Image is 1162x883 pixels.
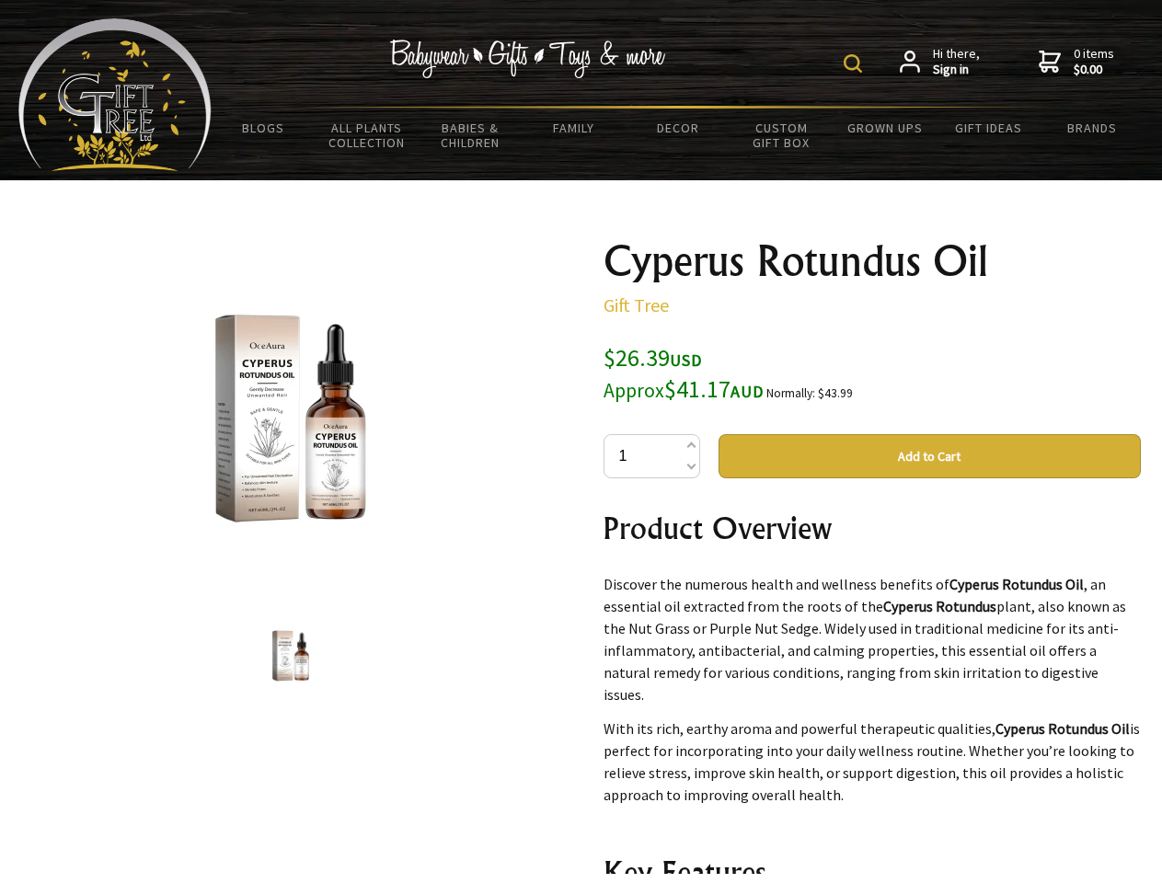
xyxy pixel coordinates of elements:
[670,350,702,371] span: USD
[949,575,1084,593] strong: Cyperus Rotundus Oil
[604,342,764,404] span: $26.39 $41.17
[730,109,834,162] a: Custom Gift Box
[604,717,1141,806] p: With its rich, earthy aroma and powerful therapeutic qualities, is perfect for incorporating into...
[1074,45,1114,78] span: 0 items
[1074,62,1114,78] strong: $0.00
[937,109,1041,147] a: Gift Ideas
[212,109,316,147] a: BLOGS
[626,109,730,147] a: Decor
[390,40,666,78] img: Babywear - Gifts - Toys & more
[844,54,862,73] img: product search
[900,46,980,78] a: Hi there,Sign in
[419,109,523,162] a: Babies & Children
[933,62,980,78] strong: Sign in
[147,275,434,562] img: Cyperus Rotundus Oil
[604,506,1141,550] h2: Product Overview
[18,18,212,171] img: Babyware - Gifts - Toys and more...
[523,109,627,147] a: Family
[604,573,1141,705] p: Discover the numerous health and wellness benefits of , an essential oil extracted from the roots...
[719,434,1141,478] button: Add to Cart
[731,381,764,402] span: AUD
[833,109,937,147] a: Grown Ups
[933,46,980,78] span: Hi there,
[883,597,996,615] strong: Cyperus Rotundus
[316,109,420,162] a: All Plants Collection
[1039,46,1114,78] a: 0 items$0.00
[604,293,669,316] a: Gift Tree
[256,621,326,691] img: Cyperus Rotundus Oil
[604,378,664,403] small: Approx
[1041,109,1145,147] a: Brands
[995,719,1130,738] strong: Cyperus Rotundus Oil
[604,239,1141,283] h1: Cyperus Rotundus Oil
[766,385,853,401] small: Normally: $43.99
